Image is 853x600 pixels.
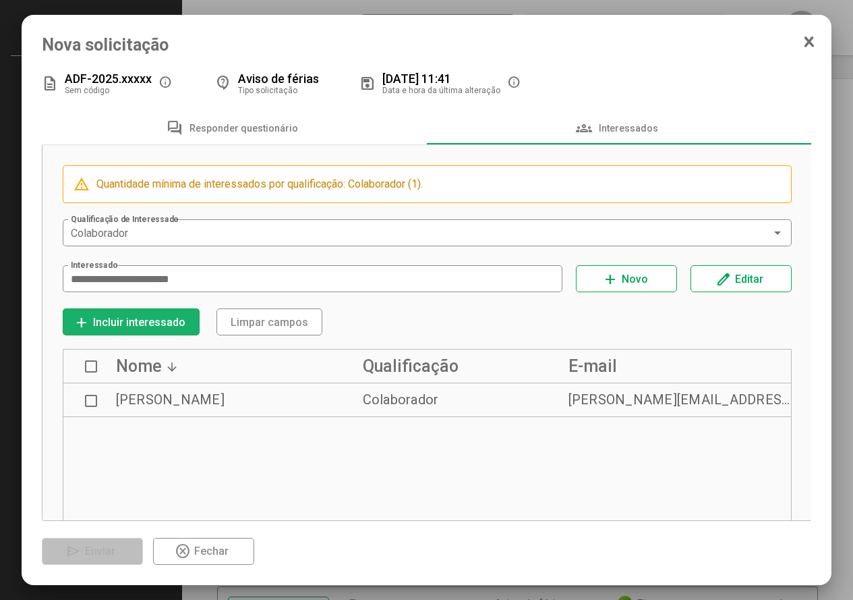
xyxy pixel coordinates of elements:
[735,273,763,285] span: Editar
[359,76,376,92] mat-icon: save
[194,545,229,557] span: Fechar
[96,176,782,192] div: Quantidade mínima de interessados por qualificação: Colaborador (1).
[65,86,109,95] span: Sem código
[215,76,231,92] mat-icon: contact_support
[216,308,322,335] button: Limpar campos
[116,393,225,406] div: [PERSON_NAME]
[71,227,128,240] span: Colaborador
[715,271,732,288] mat-icon: edit
[363,356,508,376] div: Qualificação
[63,308,200,335] button: Incluir interessado
[568,356,796,376] div: E-mail
[73,176,90,192] mat-icon: report_problem
[93,316,185,329] span: Incluir interessado
[175,543,191,560] mat-icon: highlight_off
[85,545,115,557] span: Enviar
[238,86,297,95] span: Tipo solicitação
[599,123,658,134] span: Interessados
[363,393,439,406] div: Colaborador
[42,538,143,565] button: Enviar
[622,273,648,285] span: Novo
[189,123,298,134] span: Responder questionário
[382,72,451,86] span: [DATE] 11:41
[602,271,618,288] mat-icon: add
[238,72,319,86] span: Aviso de férias
[42,76,58,92] mat-icon: description
[507,76,523,92] mat-icon: info
[568,393,796,406] div: [PERSON_NAME][EMAIL_ADDRESS][DOMAIN_NAME]
[116,356,302,376] div: Nome
[576,265,677,292] button: Novo
[690,265,792,292] button: Editar
[42,35,812,55] span: Nova solicitação
[65,72,152,86] span: ADF-2025.xxxxx
[576,120,592,136] mat-icon: groups
[153,538,254,565] button: Fechar
[231,316,308,329] span: Limpar campos
[167,120,183,136] mat-icon: forum
[65,543,82,560] mat-icon: send
[73,315,90,331] mat-icon: add
[158,76,175,92] mat-icon: info
[382,86,500,95] span: Data e hora da última alteração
